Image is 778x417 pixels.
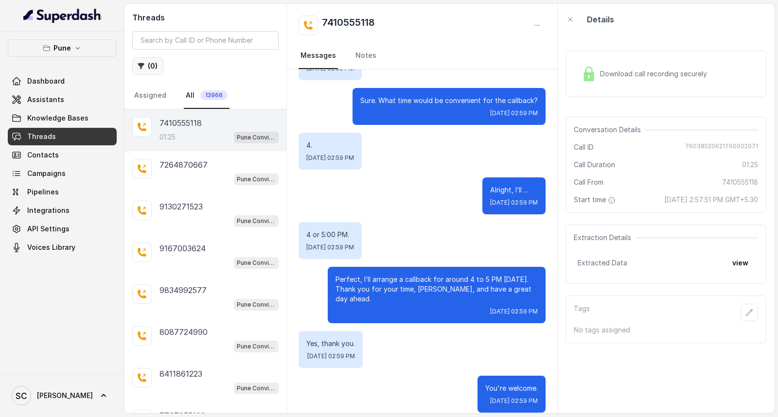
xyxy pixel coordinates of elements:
[574,160,615,170] span: Call Duration
[306,243,354,251] span: [DATE] 02:59 PM
[490,308,538,315] span: [DATE] 02:59 PM
[27,187,59,197] span: Pipelines
[159,243,206,254] p: 9167003624
[726,254,754,272] button: view
[490,397,538,405] span: [DATE] 02:59 PM
[742,160,758,170] span: 01:25
[8,220,117,238] a: API Settings
[27,76,65,86] span: Dashboard
[322,16,375,35] h2: 7410555118
[574,125,645,135] span: Conversation Details
[132,57,163,75] button: (0)
[53,42,71,54] p: Pune
[574,233,635,243] span: Extraction Details
[8,39,117,57] button: Pune
[159,368,202,380] p: 8411861223
[237,342,276,351] p: Pune Conviction HR Outbound Assistant
[600,69,711,79] span: Download call recording securely
[184,83,230,109] a: All13966
[574,195,618,205] span: Start time
[490,109,538,117] span: [DATE] 02:59 PM
[27,169,66,178] span: Campaigns
[27,243,75,252] span: Voices Library
[237,133,276,142] p: Pune Conviction HR Outbound Assistant
[354,43,378,69] a: Notes
[490,185,538,195] p: Alright, I’ll ...
[360,96,538,105] p: Sure. What time would be convenient for the callback?
[27,132,56,141] span: Threads
[485,383,538,393] p: You're welcome.
[574,142,594,152] span: Call ID
[8,146,117,164] a: Contacts
[132,83,168,109] a: Assigned
[299,43,546,69] nav: Tabs
[306,230,354,240] p: 4 or 5:00 PM.
[664,195,758,205] span: [DATE] 2:57:51 PM GMT+5:30
[578,258,627,268] span: Extracted Data
[490,199,538,207] span: [DATE] 02:59 PM
[27,224,70,234] span: API Settings
[306,154,354,162] span: [DATE] 02:59 PM
[237,174,276,184] p: Pune Conviction HR Outbound Assistant
[8,202,117,219] a: Integrations
[159,201,203,212] p: 9130271523
[306,339,355,348] p: Yes, thank you.
[587,14,614,25] p: Details
[132,12,279,23] h2: Threads
[16,391,27,401] text: SC
[574,177,603,187] span: Call From
[237,216,276,226] p: Pune Conviction HR Outbound Assistant
[27,206,70,215] span: Integrations
[27,113,88,123] span: Knowledge Bases
[159,326,208,338] p: 8087724990
[132,83,279,109] nav: Tabs
[8,128,117,145] a: Threads
[132,31,279,50] input: Search by Call ID or Phone Number
[8,382,117,409] a: [PERSON_NAME]
[307,352,355,360] span: [DATE] 02:59 PM
[23,8,102,23] img: light.svg
[8,91,117,108] a: Assistants
[582,67,596,81] img: Lock Icon
[8,239,117,256] a: Voices Library
[37,391,93,400] span: [PERSON_NAME]
[237,258,276,268] p: Pune Conviction HR Outbound Assistant
[159,132,176,142] p: 01:25
[8,165,117,182] a: Campaigns
[159,159,208,171] p: 7264870667
[27,150,59,160] span: Contacts
[237,300,276,310] p: Pune Conviction HR Outbound Assistant
[159,117,202,129] p: 7410555118
[159,284,207,296] p: 9834992577
[8,72,117,90] a: Dashboard
[574,304,590,321] p: Tags
[200,90,228,100] span: 13966
[685,142,758,152] span: 76038520621760002071
[336,275,538,304] p: Perfect, I’ll arrange a callback for around 4 to 5 PM [DATE]. Thank you for your time, [PERSON_NA...
[8,183,117,201] a: Pipelines
[237,383,276,393] p: Pune Conviction HR Outbound Assistant
[306,140,354,150] p: 4.
[299,43,338,69] a: Messages
[27,95,64,104] span: Assistants
[8,109,117,127] a: Knowledge Bases
[574,325,758,335] p: No tags assigned
[722,177,758,187] span: 7410555118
